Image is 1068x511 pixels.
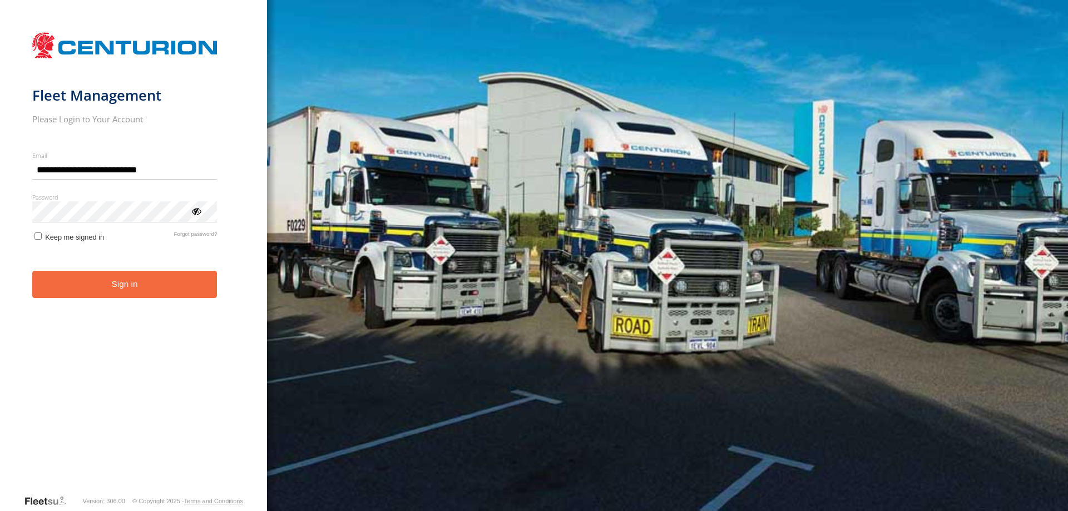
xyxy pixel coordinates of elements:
h2: Please Login to Your Account [32,113,217,125]
a: Visit our Website [24,495,75,507]
button: Sign in [32,271,217,298]
span: Keep me signed in [45,233,104,241]
div: © Copyright 2025 - [132,498,243,504]
a: Forgot password? [174,231,217,241]
h1: Fleet Management [32,86,217,105]
div: ViewPassword [190,205,201,216]
a: Terms and Conditions [184,498,243,504]
label: Email [32,151,217,160]
form: main [32,27,235,494]
input: Keep me signed in [34,232,42,240]
label: Password [32,193,217,201]
div: Version: 306.00 [83,498,125,504]
img: Centurion Transport [32,31,217,59]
